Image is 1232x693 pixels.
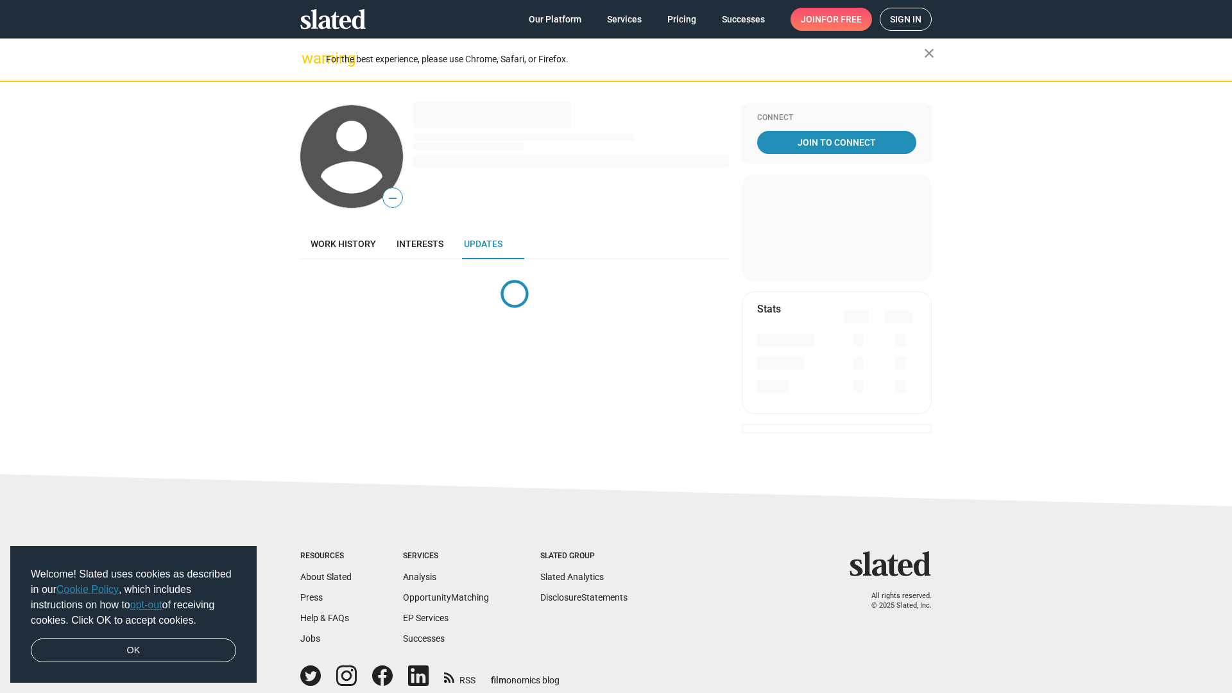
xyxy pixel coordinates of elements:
p: All rights reserved. © 2025 Slated, Inc. [858,592,932,610]
mat-icon: close [921,46,937,61]
span: Updates [464,239,502,249]
span: Services [607,8,642,31]
a: Services [597,8,652,31]
span: Our Platform [529,8,581,31]
a: Join To Connect [757,131,916,154]
a: Our Platform [518,8,592,31]
span: Join To Connect [760,131,914,154]
span: Join [801,8,862,31]
a: Press [300,592,323,603]
a: Successes [403,633,445,644]
a: Sign in [880,8,932,31]
a: Jobs [300,633,320,644]
a: dismiss cookie message [31,638,236,663]
a: About Slated [300,572,352,582]
a: DisclosureStatements [540,592,628,603]
a: Interests [386,228,454,259]
a: Successes [712,8,775,31]
a: filmonomics blog [491,664,560,687]
a: Joinfor free [791,8,872,31]
span: for free [821,8,862,31]
span: Welcome! Slated uses cookies as described in our , which includes instructions on how to of recei... [31,567,236,628]
a: Updates [454,228,513,259]
span: Work history [311,239,376,249]
a: OpportunityMatching [403,592,489,603]
span: Successes [722,8,765,31]
a: Cookie Policy [56,584,119,595]
a: Slated Analytics [540,572,604,582]
mat-icon: warning [302,51,317,66]
div: Services [403,551,489,561]
span: Sign in [890,8,921,30]
div: For the best experience, please use Chrome, Safari, or Firefox. [326,51,924,68]
a: Analysis [403,572,436,582]
a: Help & FAQs [300,613,349,623]
a: opt-out [130,599,162,610]
span: film [491,675,506,685]
a: EP Services [403,613,449,623]
a: Work history [300,228,386,259]
span: Pricing [667,8,696,31]
a: RSS [444,667,475,687]
div: cookieconsent [10,546,257,683]
span: — [383,190,402,207]
a: Pricing [657,8,706,31]
span: Interests [397,239,443,249]
div: Slated Group [540,551,628,561]
mat-card-title: Stats [757,302,781,316]
div: Resources [300,551,352,561]
div: Connect [757,113,916,123]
